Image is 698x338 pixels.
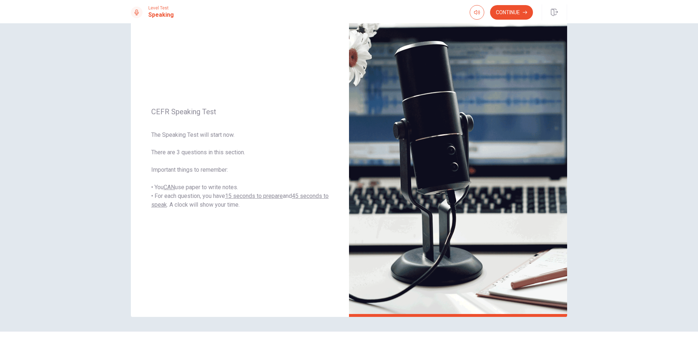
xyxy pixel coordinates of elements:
span: CEFR Speaking Test [151,107,329,116]
h1: Speaking [148,11,174,19]
button: Continue [490,5,533,20]
span: Level Test [148,5,174,11]
u: CAN [164,184,175,191]
u: 15 seconds to prepare [225,192,283,199]
span: The Speaking Test will start now. There are 3 questions in this section. Important things to reme... [151,131,329,209]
